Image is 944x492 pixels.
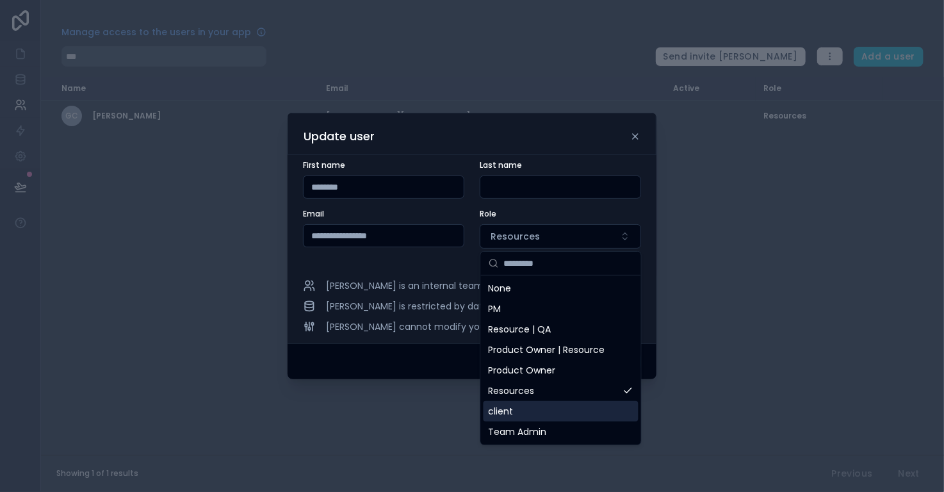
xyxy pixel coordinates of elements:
button: Select Button [480,224,641,249]
span: Resource | QA [489,323,551,336]
span: Resources [489,384,535,397]
span: client [489,405,514,418]
span: [PERSON_NAME] is an internal team member [326,279,526,292]
span: Email [303,208,324,219]
div: None [484,278,639,299]
span: Team Admin [489,425,547,438]
span: Last name [480,160,522,170]
span: Product Owner | Resource [489,343,605,356]
span: [PERSON_NAME] is restricted by data permissions [326,300,544,313]
span: Role [480,208,496,219]
span: Product Owner [489,364,556,377]
h3: Update user [304,129,375,144]
span: [PERSON_NAME] cannot modify your app [326,320,509,333]
span: First name [303,160,345,170]
span: PM [489,302,501,315]
span: Resources [491,230,540,243]
div: Suggestions [481,275,641,445]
